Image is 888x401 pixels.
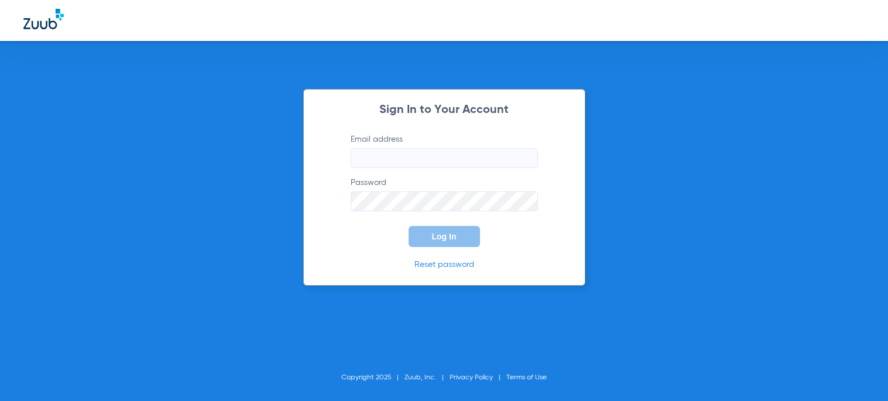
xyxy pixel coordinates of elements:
li: Copyright 2025 [341,372,404,383]
label: Password [351,177,538,211]
a: Privacy Policy [450,374,493,381]
label: Email address [351,133,538,168]
a: Terms of Use [506,374,547,381]
a: Reset password [414,261,474,269]
h2: Sign In to Your Account [333,104,556,116]
img: Zuub Logo [23,9,64,29]
input: Password [351,191,538,211]
input: Email address [351,148,538,168]
span: Log In [432,232,457,241]
button: Log In [409,226,480,247]
li: Zuub, Inc. [404,372,450,383]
